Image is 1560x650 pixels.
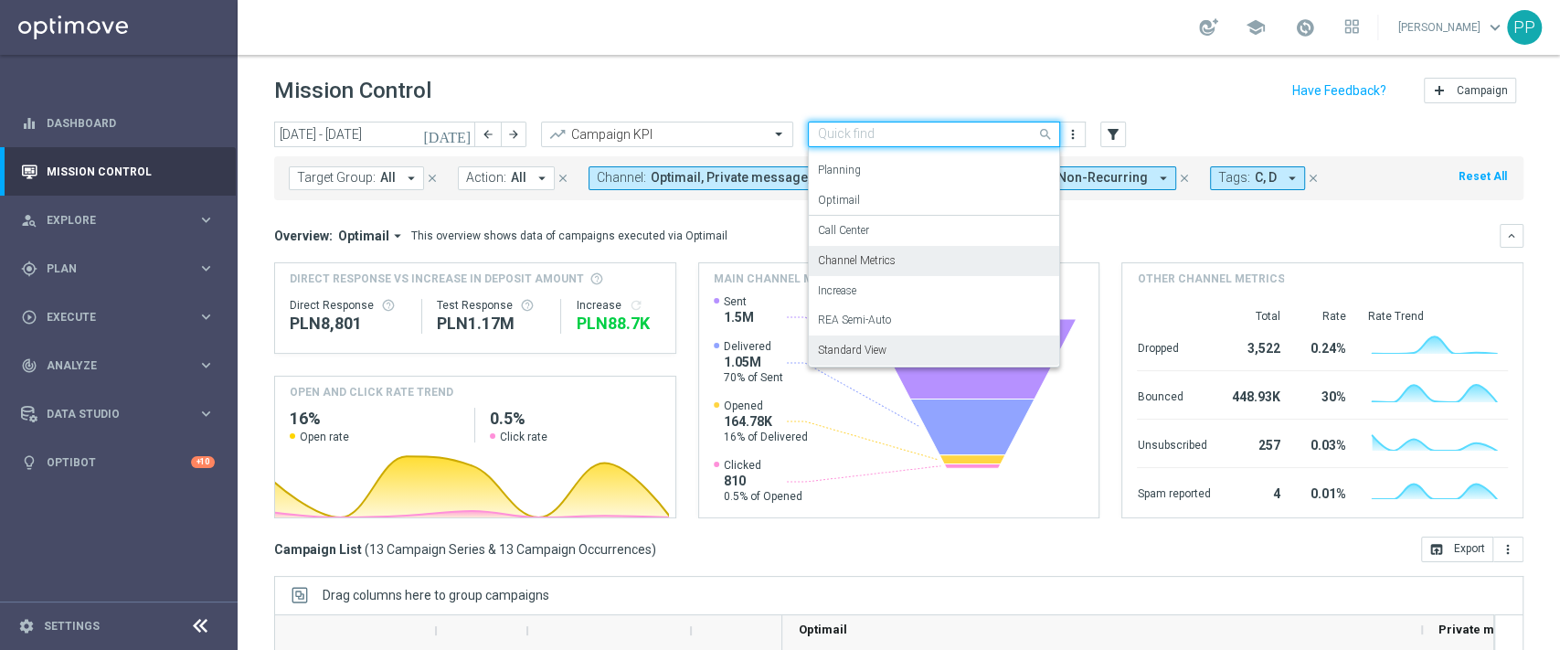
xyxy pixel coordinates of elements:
[274,122,475,147] input: Select date range
[651,170,887,186] span: Optimail, Private message, XtremePush
[1284,170,1300,186] i: arrow_drop_down
[1493,537,1523,562] button: more_vert
[511,170,526,186] span: All
[482,128,494,141] i: arrow_back
[818,246,1050,276] div: Channel Metrics
[21,261,37,277] i: gps_fixed
[1105,126,1121,143] i: filter_alt
[1457,84,1508,97] span: Campaign
[724,473,802,489] span: 810
[628,298,642,313] button: refresh
[1137,477,1210,506] div: Spam reported
[818,276,1050,306] div: Increase
[274,228,333,244] h3: Overview:
[20,407,216,421] button: Data Studio keyboard_arrow_right
[20,310,216,325] button: play_circle_outline Execute keyboard_arrow_right
[1232,429,1279,458] div: 257
[724,339,783,354] span: Delivered
[818,223,869,239] label: Call Center
[47,99,215,147] a: Dashboard
[1210,166,1305,190] button: Tags: C, D arrow_drop_down
[424,168,440,188] button: close
[323,588,549,602] div: Row Groups
[20,358,216,373] button: track_changes Analyze keyboard_arrow_right
[724,430,808,444] span: 16% of Delivered
[1064,123,1082,145] button: more_vert
[20,455,216,470] div: lightbulb Optibot +10
[1301,380,1345,410] div: 30%
[724,354,783,370] span: 1.05M
[21,406,197,422] div: Data Studio
[274,541,656,558] h3: Campaign List
[818,305,1050,336] div: REA Semi-Auto
[501,122,526,147] button: arrow_forward
[1438,623,1536,636] span: Private message
[47,409,197,420] span: Data Studio
[818,336,1050,366] div: Standard View
[714,271,854,287] h4: Main channel metrics
[1307,172,1320,185] i: close
[20,165,216,179] button: Mission Control
[1066,127,1080,142] i: more_vert
[724,399,808,413] span: Opened
[818,155,1050,186] div: Planning
[21,357,37,374] i: track_changes
[1424,78,1516,103] button: add Campaign
[534,170,550,186] i: arrow_drop_down
[1218,170,1250,186] span: Tags:
[20,213,216,228] button: person_search Explore keyboard_arrow_right
[1501,542,1515,557] i: more_vert
[1232,332,1279,361] div: 3,522
[47,147,215,196] a: Mission Control
[21,438,215,486] div: Optibot
[21,454,37,471] i: lightbulb
[818,313,891,328] label: REA Semi-Auto
[274,78,431,104] h1: Mission Control
[818,163,861,178] label: Planning
[1301,332,1345,361] div: 0.24%
[290,271,584,287] span: Direct Response VS Increase In Deposit Amount
[500,430,547,444] span: Click rate
[365,541,369,558] span: (
[44,621,100,632] a: Settings
[197,308,215,325] i: keyboard_arrow_right
[290,298,407,313] div: Direct Response
[380,170,396,186] span: All
[818,186,1050,216] div: Optimail
[466,170,506,186] span: Action:
[1429,542,1444,557] i: open_in_browser
[21,212,197,229] div: Explore
[724,309,754,325] span: 1.5M
[1301,477,1345,506] div: 0.01%
[403,170,419,186] i: arrow_drop_down
[1057,170,1148,186] span: Non-Recurring
[20,116,216,131] button: equalizer Dashboard
[1232,309,1279,324] div: Total
[1301,309,1345,324] div: Rate
[197,405,215,422] i: keyboard_arrow_right
[1246,17,1266,37] span: school
[290,313,407,335] div: PLN8,801
[333,228,411,244] button: Optimail arrow_drop_down
[724,294,754,309] span: Sent
[1485,17,1505,37] span: keyboard_arrow_down
[20,261,216,276] button: gps_fixed Plan keyboard_arrow_right
[411,228,727,244] div: This overview shows data of campaigns executed via Optimail
[21,147,215,196] div: Mission Control
[652,541,656,558] span: )
[576,313,660,335] div: PLN88,695
[1137,380,1210,410] div: Bounced
[724,458,802,473] span: Clicked
[1155,170,1172,186] i: arrow_drop_down
[818,193,860,208] label: Optimail
[724,489,802,504] span: 0.5% of Opened
[1137,332,1210,361] div: Dropped
[197,211,215,229] i: keyboard_arrow_right
[1396,14,1507,41] a: [PERSON_NAME]keyboard_arrow_down
[808,147,1060,368] ng-dropdown-panel: Options list
[437,313,546,335] div: PLN1,171,509
[1232,477,1279,506] div: 4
